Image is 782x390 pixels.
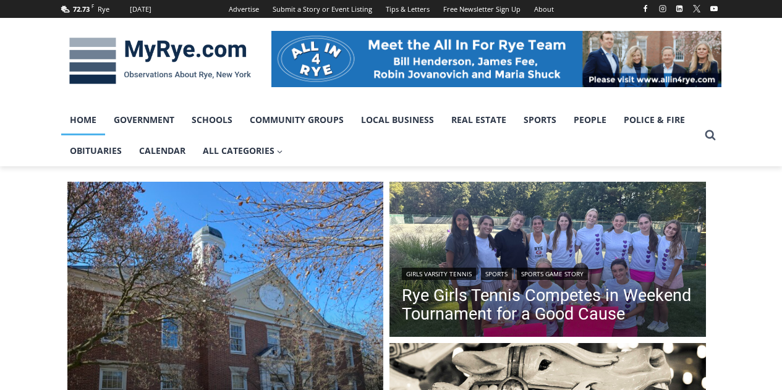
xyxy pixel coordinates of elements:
[105,104,183,135] a: Government
[515,104,565,135] a: Sports
[98,4,109,15] div: Rye
[699,124,721,146] button: View Search Form
[389,182,706,340] a: Read More Rye Girls Tennis Competes in Weekend Tournament for a Good Cause
[565,104,615,135] a: People
[61,135,130,166] a: Obituaries
[194,135,292,166] a: All Categories
[707,1,721,16] a: YouTube
[130,4,151,15] div: [DATE]
[443,104,515,135] a: Real Estate
[61,104,699,167] nav: Primary Navigation
[672,1,687,16] a: Linkedin
[91,2,94,9] span: F
[402,268,476,280] a: Girls Varsity Tennis
[73,4,90,14] span: 72.73
[655,1,670,16] a: Instagram
[402,265,694,280] div: | |
[183,104,241,135] a: Schools
[615,104,694,135] a: Police & Fire
[271,31,721,87] img: All in for Rye
[389,182,706,340] img: (PHOTO: The top Rye Girls Varsity Tennis team poses after the Georgia Williams Memorial Scholarsh...
[61,29,259,93] img: MyRye.com
[689,1,704,16] a: X
[517,268,588,280] a: Sports Game Story
[481,268,512,280] a: Sports
[638,1,653,16] a: Facebook
[130,135,194,166] a: Calendar
[352,104,443,135] a: Local Business
[241,104,352,135] a: Community Groups
[203,144,283,158] span: All Categories
[61,104,105,135] a: Home
[402,286,694,323] a: Rye Girls Tennis Competes in Weekend Tournament for a Good Cause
